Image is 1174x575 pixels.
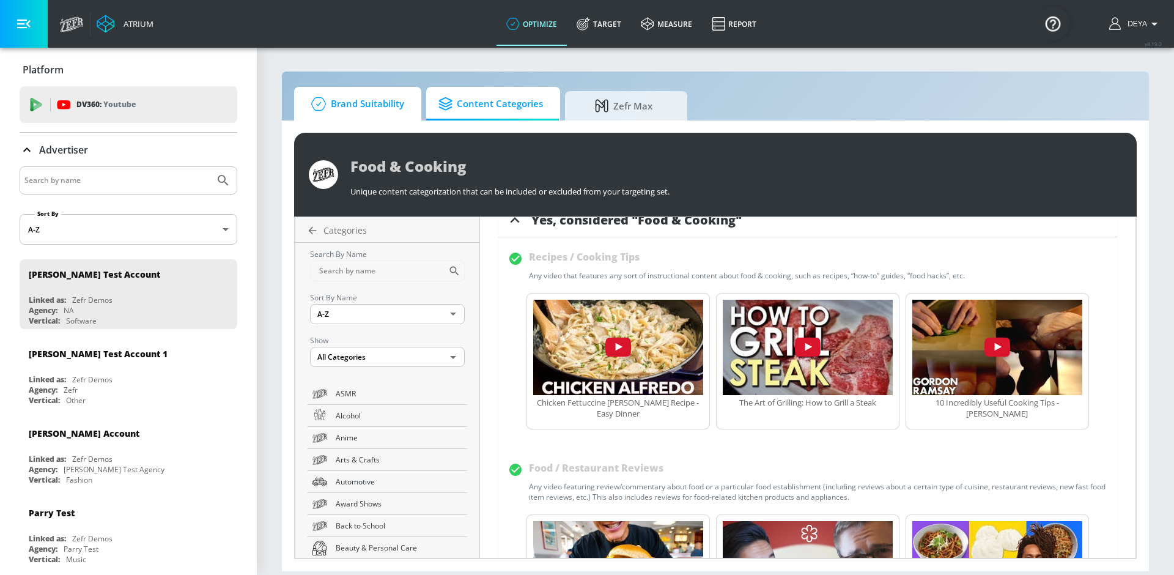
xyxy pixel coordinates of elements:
[308,515,467,537] a: Back to School
[29,348,168,360] div: [PERSON_NAME] Test Account 1
[336,409,462,422] span: Alcohol
[498,204,1117,237] div: Yes, considered "Food & Cooking"
[72,295,113,305] div: Zefr Demos
[912,300,1082,397] button: wHRXUeVsAQQ
[308,449,467,471] a: Arts & Crafts
[76,98,136,111] p: DV360:
[64,385,78,395] div: Zefr
[20,418,237,488] div: [PERSON_NAME] AccountLinked as:Zefr DemosAgency:[PERSON_NAME] Test AgencyVertical:Fashion
[29,374,66,385] div: Linked as:
[66,554,86,565] div: Music
[29,475,60,485] div: Vertical:
[577,91,670,121] span: Zefr Max
[308,537,467,559] a: Beauty & Personal Care
[497,2,567,46] a: optimize
[308,427,467,449] a: Anime
[336,387,462,400] span: ASMR
[310,334,465,347] p: Show
[306,89,404,119] span: Brand Suitability
[336,453,462,466] span: Arts & Crafts
[29,428,139,439] div: [PERSON_NAME] Account
[29,269,160,280] div: [PERSON_NAME] Test Account
[308,383,467,405] a: ASMR
[29,316,60,326] div: Vertical:
[310,304,465,324] div: A-Z
[29,305,57,316] div: Agency:
[350,180,1122,197] div: Unique content categorization that can be included or excluded from your targeting set.
[300,224,479,237] a: Categories
[72,374,113,385] div: Zefr Demos
[20,259,237,329] div: [PERSON_NAME] Test AccountLinked as:Zefr DemosAgency:NAVertical:Software
[336,541,462,554] span: Beauty & Personal Care
[72,454,113,464] div: Zefr Demos
[912,397,1082,419] div: 10 Incredibly Useful Cooking Tips - [PERSON_NAME]
[64,305,74,316] div: NA
[310,248,465,261] p: Search By Name
[567,2,631,46] a: Target
[723,397,893,408] div: The Art of Grilling: How to Grill a Steak
[24,172,210,188] input: Search by name
[631,2,702,46] a: measure
[97,15,153,33] a: Atrium
[35,210,61,218] label: Sort By
[29,395,60,406] div: Vertical:
[323,224,367,236] span: Categories
[336,431,462,444] span: Anime
[308,405,467,427] a: Alcohol
[310,347,465,367] div: All Categories
[64,464,164,475] div: [PERSON_NAME] Test Agency
[310,291,465,304] p: Sort By Name
[29,295,66,305] div: Linked as:
[119,18,153,29] div: Atrium
[336,497,462,510] span: Award Shows
[103,98,136,111] p: Youtube
[336,519,462,532] span: Back to School
[336,475,462,488] span: Automotive
[533,300,703,397] button: LPPcNPdq_j4
[66,395,86,406] div: Other
[310,261,448,281] input: Search by name
[20,498,237,568] div: Parry TestLinked as:Zefr DemosAgency:Parry TestVertical:Music
[72,533,113,544] div: Zefr Demos
[20,214,237,245] div: A-Z
[29,554,60,565] div: Vertical:
[1145,40,1162,47] span: v 4.19.0
[29,544,57,554] div: Agency:
[66,475,92,485] div: Fashion
[66,316,97,326] div: Software
[1109,17,1162,31] button: Deya
[1123,20,1147,28] span: login as: deya.mansell@zefr.com
[529,270,965,281] div: Any video that features any sort of instructional content about food & cooking, such as recipes, ...
[29,385,57,395] div: Agency:
[1036,6,1070,40] button: Open Resource Center
[723,300,893,395] img: V_yDTSrsv5g
[533,397,703,419] div: Chicken Fettuccine [PERSON_NAME] Recipe - Easy Dinner
[912,300,1082,395] img: wHRXUeVsAQQ
[20,133,237,167] div: Advertiser
[29,533,66,544] div: Linked as:
[20,86,237,123] div: DV360: Youtube
[20,339,237,409] div: [PERSON_NAME] Test Account 1Linked as:Zefr DemosAgency:ZefrVertical:Other
[29,454,66,464] div: Linked as:
[308,493,467,515] a: Award Shows
[64,544,98,554] div: Parry Test
[20,53,237,87] div: Platform
[533,300,703,395] img: LPPcNPdq_j4
[308,471,467,493] a: Automotive
[39,143,88,157] p: Advertiser
[529,481,1107,502] div: Any video featuring review/commentary about food or a particular food establishment (including re...
[723,300,893,397] button: V_yDTSrsv5g
[438,89,543,119] span: Content Categories
[702,2,766,46] a: Report
[29,464,57,475] div: Agency:
[23,63,64,76] p: Platform
[29,507,75,519] div: Parry Test
[531,212,742,228] span: Yes, considered "Food & Cooking"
